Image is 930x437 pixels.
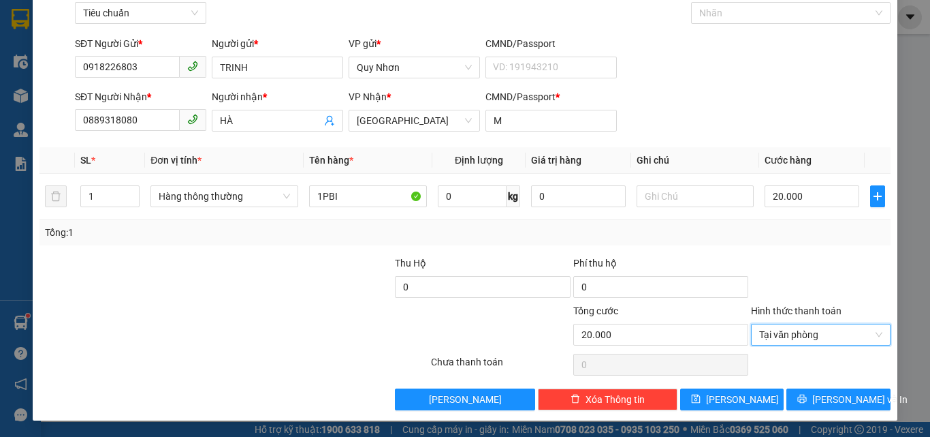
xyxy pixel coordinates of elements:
span: [PERSON_NAME] và In [812,392,908,407]
span: Tại văn phòng [759,325,882,345]
span: Tên hàng [309,155,353,166]
button: plus [870,185,886,207]
button: save[PERSON_NAME] [680,389,784,410]
li: VP [GEOGRAPHIC_DATA] [94,74,181,119]
div: Người gửi [212,36,343,51]
th: Ghi chú [631,147,760,174]
li: VP Quy Nhơn [7,74,94,89]
span: Giá trị hàng [531,155,581,166]
div: Chưa thanh toán [430,355,572,378]
span: Đơn vị tính [150,155,202,166]
div: CMND/Passport [485,36,617,51]
span: Hàng thông thường [159,186,290,207]
div: Người nhận [212,89,343,104]
button: deleteXóa Thông tin [538,389,677,410]
span: Thu Hộ [395,258,426,269]
input: Ghi Chú [637,185,754,207]
span: Định lượng [455,155,503,166]
button: delete [45,185,67,207]
input: VD: Bàn, Ghế [309,185,427,207]
button: printer[PERSON_NAME] và In [786,389,891,410]
span: VP Nhận [349,91,387,102]
span: phone [187,114,198,125]
span: SL [80,155,91,166]
div: CMND/Passport [485,89,617,104]
span: environment [7,91,16,101]
span: [PERSON_NAME] [429,392,502,407]
span: kg [507,185,520,207]
span: Tổng cước [573,305,618,316]
span: phone [187,61,198,72]
div: Tổng: 1 [45,225,360,240]
span: printer [797,394,807,405]
span: [PERSON_NAME] [706,392,779,407]
input: 0 [531,185,625,207]
li: Xe khách Mộc Thảo [7,7,197,58]
span: user-add [324,115,335,126]
span: Quy Nhơn [357,57,472,78]
b: BX Trung [GEOGRAPHIC_DATA], [GEOGRAPHIC_DATA], [GEOGRAPHIC_DATA] [7,91,91,192]
div: SĐT Người Nhận [75,89,206,104]
img: logo.jpg [7,7,54,55]
span: plus [871,191,885,202]
span: Tiêu chuẩn [83,3,198,23]
span: Tuy Hòa [357,110,472,131]
button: [PERSON_NAME] [395,389,534,410]
span: Xóa Thông tin [586,392,645,407]
span: Cước hàng [765,155,812,166]
div: VP gửi [349,36,480,51]
span: delete [571,394,580,405]
label: Hình thức thanh toán [751,305,841,316]
span: save [691,394,701,405]
div: SĐT Người Gửi [75,36,206,51]
div: Phí thu hộ [573,256,748,276]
